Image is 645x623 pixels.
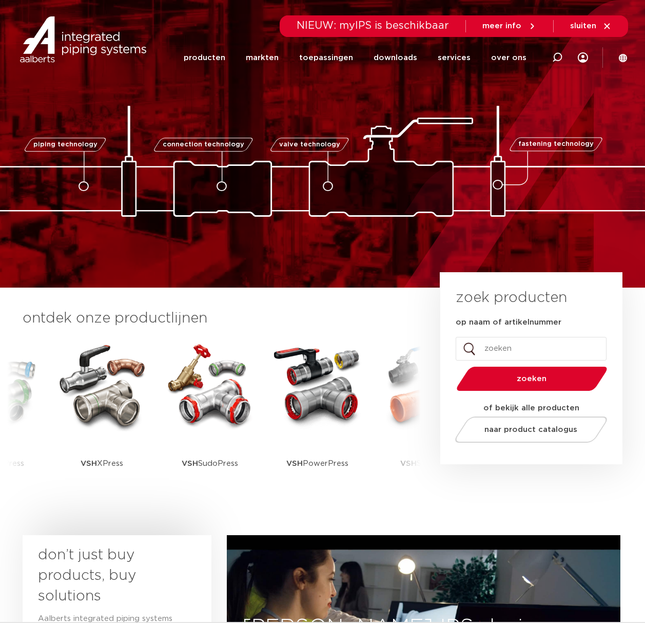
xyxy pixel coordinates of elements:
[452,417,610,443] a: naar product catalogus
[484,426,577,433] span: naar product catalogus
[482,22,537,31] a: meer info
[184,38,225,78] a: producten
[400,460,417,467] strong: VSH
[491,38,526,78] a: over ons
[38,545,178,607] h3: don’t just buy products, buy solutions
[182,460,198,467] strong: VSH
[286,460,303,467] strong: VSH
[452,366,611,392] button: zoeken
[81,460,97,467] strong: VSH
[456,317,561,328] label: op naam of artikelnummer
[184,38,526,78] nav: Menu
[164,339,256,496] a: VSHSudoPress
[456,288,567,308] h3: zoek producten
[182,431,238,496] p: SudoPress
[33,141,97,148] span: piping technology
[162,141,244,148] span: connection technology
[299,38,353,78] a: toepassingen
[570,22,596,30] span: sluiten
[374,38,417,78] a: downloads
[483,404,579,412] strong: of bekijk alle producten
[286,431,348,496] p: PowerPress
[482,22,521,30] span: meer info
[483,375,581,383] span: zoeken
[271,339,364,496] a: VSHPowerPress
[297,21,449,31] span: NIEUW: myIPS is beschikbaar
[438,38,471,78] a: services
[379,339,472,496] a: VSHShurjoint
[81,431,123,496] p: XPress
[279,141,340,148] span: valve technology
[570,22,612,31] a: sluiten
[246,38,279,78] a: markten
[23,308,405,329] h3: ontdek onze productlijnen
[456,337,607,361] input: zoeken
[518,141,594,148] span: fastening technology
[400,431,450,496] p: Shurjoint
[56,339,148,496] a: VSHXPress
